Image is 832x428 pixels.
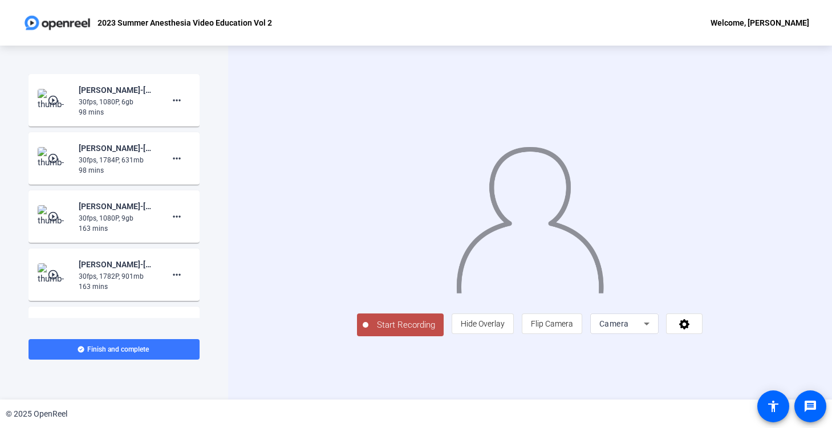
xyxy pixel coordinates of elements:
mat-icon: more_horiz [170,210,184,223]
img: thumb-nail [38,263,71,286]
img: overlay [455,138,604,294]
span: Finish and complete [87,345,149,354]
button: Finish and complete [29,339,200,360]
button: Flip Camera [522,313,582,334]
div: Welcome, [PERSON_NAME] [711,16,809,30]
div: [PERSON_NAME]-[PERSON_NAME] Anesthesia Video Education-2023 Summer Anesthesia Video Education Vol... [79,258,155,271]
mat-icon: more_horiz [170,268,184,282]
img: OpenReel logo [23,11,92,34]
span: Start Recording [368,319,444,332]
div: 30fps, 1080P, 9gb [79,213,155,223]
button: Hide Overlay [452,313,514,334]
button: Start Recording [357,313,444,336]
span: Camera [599,319,629,328]
img: thumb-nail [38,147,71,170]
div: 163 mins [79,282,155,292]
iframe: Drift Widget Chat Controller [775,371,818,414]
div: 98 mins [79,165,155,176]
mat-icon: more_horiz [170,93,184,107]
div: 30fps, 1782P, 901mb [79,271,155,282]
mat-icon: play_circle_outline [47,95,61,106]
img: thumb-nail [38,89,71,112]
div: © 2025 OpenReel [6,408,67,420]
span: Hide Overlay [461,319,505,328]
div: [PERSON_NAME]-[PERSON_NAME] Anesthesia Video Education-2023 Summer Anesthesia Video Education Vol... [79,141,155,155]
div: [PERSON_NAME]-[PERSON_NAME] Anesthesia Video Education-2023 Summer Anesthesia Video Education Vol... [79,199,155,213]
div: 163 mins [79,223,155,234]
div: [PERSON_NAME]-[PERSON_NAME] Anesthesia Video Education-2023 Summer Anesthesia Video Education Vol... [79,83,155,97]
mat-icon: more_horiz [170,152,184,165]
mat-icon: play_circle_outline [47,211,61,222]
div: 30fps, 1080P, 6gb [79,97,155,107]
div: [PERSON_NAME]-[PERSON_NAME] Anesthesia Video Education-2023 Summer Anesthesia Video Education Vol... [79,316,155,329]
p: 2023 Summer Anesthesia Video Education Vol 2 [98,16,272,30]
span: Flip Camera [531,319,573,328]
mat-icon: play_circle_outline [47,269,61,280]
mat-icon: play_circle_outline [47,153,61,164]
img: thumb-nail [38,205,71,228]
div: 30fps, 1784P, 631mb [79,155,155,165]
mat-icon: accessibility [766,400,780,413]
div: 98 mins [79,107,155,117]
